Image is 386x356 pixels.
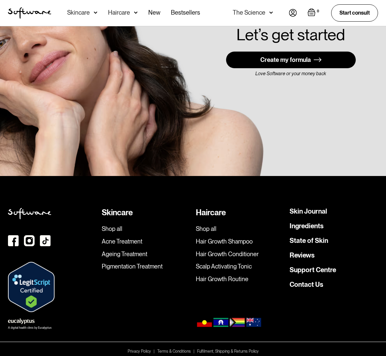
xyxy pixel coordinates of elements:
div: Create my formula [260,57,311,63]
a: Acne Treatment [102,238,190,245]
a: Start consult [331,4,378,21]
a: Support Centre [290,267,336,273]
a: Hair Growth Routine [196,275,284,283]
a: Terms & Conditions [157,348,191,355]
img: Software Logo [8,7,51,19]
a: Fulfilment, Shipping & Returns Policy [197,348,259,355]
a: Pigmentation Treatment [102,263,190,270]
div: | [193,348,194,355]
img: arrow down [269,9,273,16]
a: Skin Journal [290,208,327,215]
a: State of Skin [290,237,328,244]
div: | [154,348,155,355]
a: Shop all [196,225,284,233]
a: Privacy Policy [128,348,151,355]
img: Facebook icon [8,235,19,246]
img: instagram icon [24,235,35,246]
div: 0 [316,8,321,14]
a: home [8,7,51,19]
a: Scalp Activating Tonic [196,263,284,270]
img: Softweare logo [8,208,51,219]
div: Skincare [67,9,90,16]
img: arrow down [134,9,138,16]
div: A digital health clinic by Eucalyptus [8,327,52,329]
a: Contact Us [290,281,323,288]
div: The Science [233,9,265,16]
a: Create my formula [226,52,356,68]
a: Hair Growth Shampoo [196,238,284,245]
a: Ageing Treatment [102,251,190,258]
a: Shop all [102,225,190,233]
a: Verify LegitScript Approval for www.skin.software [8,284,55,289]
img: arrow down [94,9,97,16]
img: TikTok Icon [40,235,51,246]
div: Haircare [196,208,284,218]
h2: Let’s get started [236,26,345,44]
a: Reviews [290,252,315,259]
a: Open empty cart [308,8,321,18]
div: Love Software or your money back [226,71,356,77]
div: Haircare [108,9,130,16]
img: Verify Approval for www.skin.software [8,262,55,312]
a: Ingredients [290,223,323,229]
a: A digital health clinic by Eucalyptus [8,317,52,329]
div: Skincare [102,208,190,218]
a: Hair Growth Conditioner [196,251,284,258]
